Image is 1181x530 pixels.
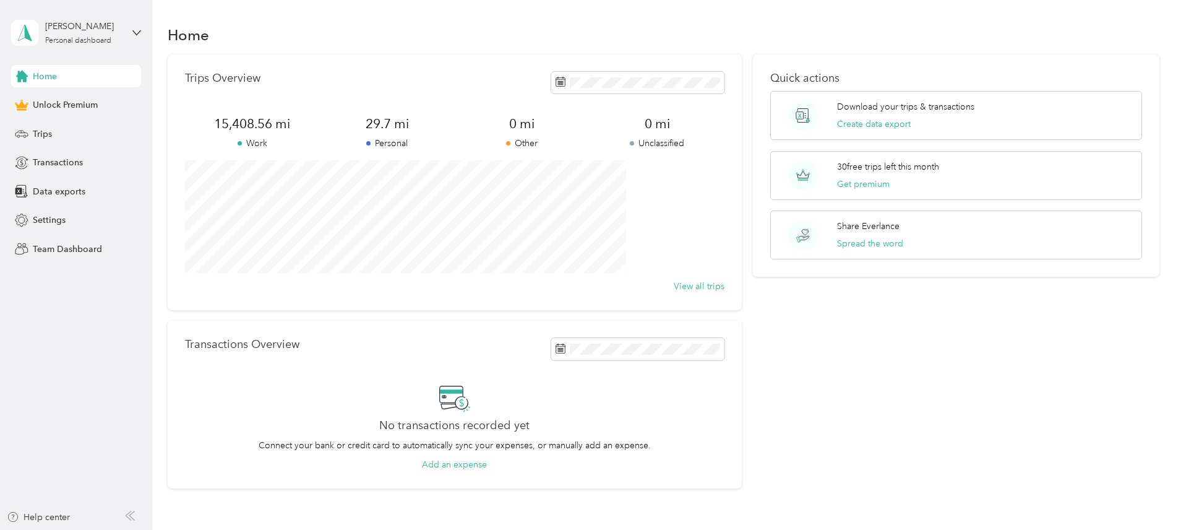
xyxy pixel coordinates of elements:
button: View all trips [674,280,724,293]
p: Unclassified [590,137,724,150]
p: Connect your bank or credit card to automatically sync your expenses, or manually add an expense. [259,439,651,452]
span: Trips [33,128,52,141]
iframe: Everlance-gr Chat Button Frame [1112,461,1181,530]
span: Home [33,70,57,83]
p: Download your trips & transactions [837,100,974,113]
p: Personal [320,137,455,150]
span: Transactions [33,156,83,169]
span: Settings [33,214,66,227]
span: 0 mi [590,115,724,132]
span: Team Dashboard [33,243,102,256]
p: Quick actions [770,72,1143,85]
button: Create data export [837,118,911,131]
span: 0 mi [455,115,590,132]
div: Personal dashboard [45,37,111,45]
p: Work [185,137,320,150]
span: 29.7 mi [320,115,455,132]
p: Other [455,137,590,150]
span: 15,408.56 mi [185,115,320,132]
p: Transactions Overview [185,338,299,351]
h2: No transactions recorded yet [379,419,530,432]
button: Add an expense [422,458,487,471]
span: Unlock Premium [33,98,98,111]
span: Data exports [33,185,85,198]
p: Share Everlance [837,220,900,233]
button: Help center [7,511,70,524]
p: Trips Overview [185,72,260,85]
button: Spread the word [837,237,903,250]
h1: Home [168,28,209,41]
button: Get premium [837,178,890,191]
p: 30 free trips left this month [837,160,939,173]
div: [PERSON_NAME] [45,20,122,33]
